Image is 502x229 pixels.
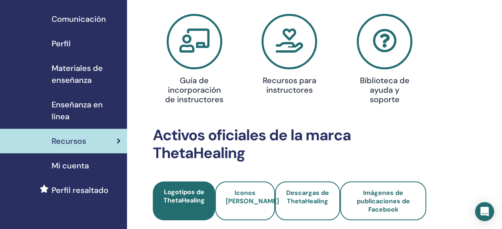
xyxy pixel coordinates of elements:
h4: Recursos para instructores [260,76,319,95]
span: Perfil [52,38,71,50]
span: Mi cuenta [52,160,89,172]
a: Imágenes de publicaciones de Facebook [340,181,426,220]
div: Open Intercom Messenger [475,202,494,221]
h4: Biblioteca de ayuda y soporte [355,76,415,104]
span: Descargas de ThetaHealing [286,189,329,205]
span: Comunicación [52,13,106,25]
h2: Activos oficiales de la marca ThetaHealing [153,126,426,162]
span: Logotipos de ThetaHealing [163,188,204,204]
a: Descargas de ThetaHealing [275,181,340,220]
a: Iconos [PERSON_NAME] [215,181,275,220]
h4: Guía de incorporación de instructores [164,76,224,104]
a: Biblioteca de ayuda y soporte [342,14,427,107]
span: Imágenes de publicaciones de Facebook [357,189,410,214]
span: Perfil resaltado [52,184,108,196]
span: Iconos [PERSON_NAME] [226,189,279,205]
a: Logotipos de ThetaHealing [153,181,215,220]
span: Enseñanza en línea [52,99,121,122]
a: Guía de incorporación de instructores [152,14,237,107]
a: Recursos para instructores [247,14,333,98]
span: Materiales de enseñanza [52,62,121,86]
span: Recursos [52,135,86,147]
